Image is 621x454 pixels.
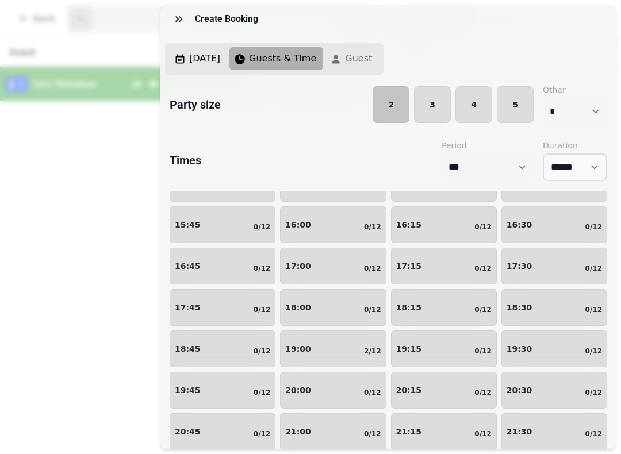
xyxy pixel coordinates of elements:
p: 0/12 [254,222,270,232]
p: 0/12 [474,264,491,273]
p: 0/12 [254,388,270,397]
p: 21:30 [507,428,532,436]
p: 0/12 [364,264,381,273]
button: 18:000/12 [280,289,386,326]
button: 19:150/12 [391,330,497,367]
button: 19:450/12 [170,372,275,409]
p: 0/12 [364,429,381,438]
p: 16:45 [175,262,201,270]
span: 4 [465,101,482,109]
p: 0/12 [585,264,602,273]
p: 15:45 [175,221,201,229]
p: 18:00 [285,303,311,311]
span: Guest [345,52,372,66]
span: 5 [507,101,524,109]
p: 0/12 [364,305,381,314]
label: Duration [543,140,607,151]
p: 17:30 [507,262,532,270]
p: 19:30 [507,345,532,353]
p: 19:15 [396,345,422,353]
p: 18:45 [175,345,201,353]
h2: Party size [160,97,221,113]
p: 17:00 [285,262,311,270]
span: 2 [382,101,400,109]
button: 16:300/12 [501,206,607,243]
button: 3 [414,86,451,123]
p: 0/12 [364,388,381,397]
p: 0/12 [585,429,602,438]
button: 20:450/12 [170,413,275,450]
button: 17:000/12 [280,248,386,284]
button: 4 [455,86,492,123]
button: 18:150/12 [391,289,497,326]
p: 17:15 [396,262,422,270]
p: 19:45 [175,386,201,394]
p: 0/12 [474,305,491,314]
p: 18:30 [507,303,532,311]
button: 21:300/12 [501,413,607,450]
p: 16:15 [396,221,422,229]
p: 0/12 [474,222,491,232]
p: 0/12 [585,347,602,356]
button: 16:150/12 [391,206,497,243]
p: 20:00 [285,386,311,394]
p: 0/12 [254,347,270,356]
p: 20:45 [175,428,201,436]
button: 20:300/12 [501,372,607,409]
label: Period [442,140,534,151]
button: 19:300/12 [501,330,607,367]
p: 16:00 [285,221,311,229]
p: 20:30 [507,386,532,394]
button: 19:002/12 [280,330,386,367]
span: [DATE] [189,52,220,66]
label: Other [543,84,607,95]
button: 2 [373,86,409,123]
p: 16:30 [507,221,532,229]
button: 17:150/12 [391,248,497,284]
p: 0/12 [254,429,270,438]
button: 16:450/12 [170,248,275,284]
p: 0/12 [474,429,491,438]
h3: Create Booking [195,12,263,26]
p: 0/12 [585,305,602,314]
button: 15:450/12 [170,206,275,243]
button: 21:150/12 [391,413,497,450]
p: 0/12 [254,264,270,273]
span: Guests & Time [249,52,316,66]
button: 18:450/12 [170,330,275,367]
p: 0/12 [474,347,491,356]
button: 20:150/12 [391,372,497,409]
p: 0/12 [585,388,602,397]
p: 0/12 [585,222,602,232]
p: 18:15 [396,303,422,311]
p: 0/12 [364,222,381,232]
button: 20:000/12 [280,372,386,409]
p: 21:15 [396,428,422,436]
button: 21:000/12 [280,413,386,450]
span: 3 [424,101,441,109]
p: 17:45 [175,303,201,311]
p: 21:00 [285,428,311,436]
h2: Times [170,152,201,168]
button: 17:300/12 [501,248,607,284]
p: 20:15 [396,386,422,394]
button: 5 [497,86,534,123]
button: 18:300/12 [501,289,607,326]
p: 19:00 [285,345,311,353]
p: 0/12 [254,305,270,314]
button: 17:450/12 [170,289,275,326]
p: 0/12 [474,388,491,397]
p: 2/12 [364,347,381,356]
button: 16:000/12 [280,206,386,243]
